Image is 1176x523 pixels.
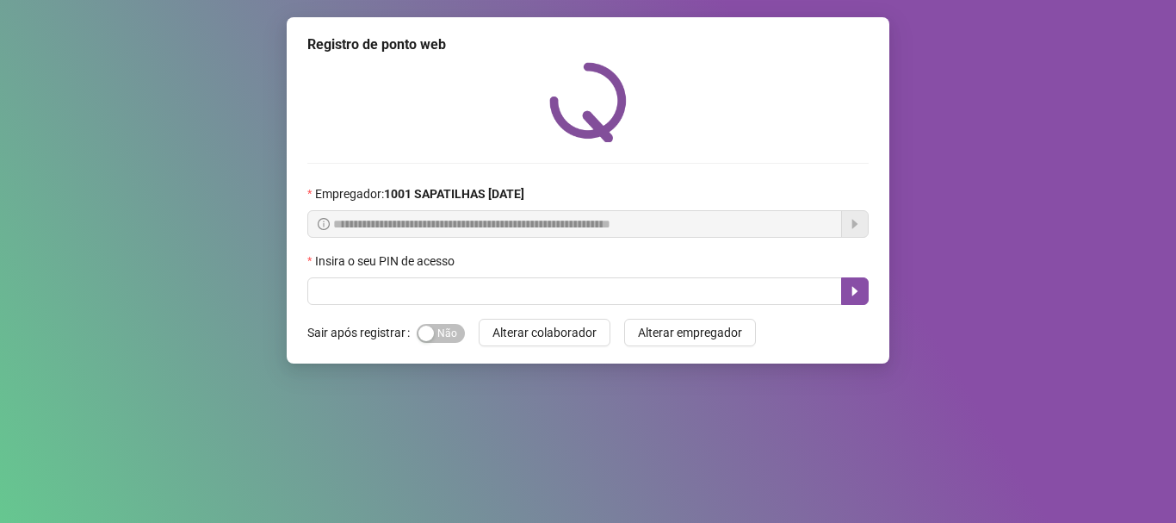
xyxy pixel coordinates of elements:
[624,319,756,346] button: Alterar empregador
[384,187,524,201] strong: 1001 SAPATILHAS [DATE]
[549,62,627,142] img: QRPoint
[848,284,862,298] span: caret-right
[479,319,610,346] button: Alterar colaborador
[492,323,597,342] span: Alterar colaborador
[638,323,742,342] span: Alterar empregador
[307,319,417,346] label: Sair após registrar
[318,218,330,230] span: info-circle
[307,252,466,271] label: Insira o seu PIN de acesso
[307,34,869,55] div: Registro de ponto web
[315,184,524,203] span: Empregador :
